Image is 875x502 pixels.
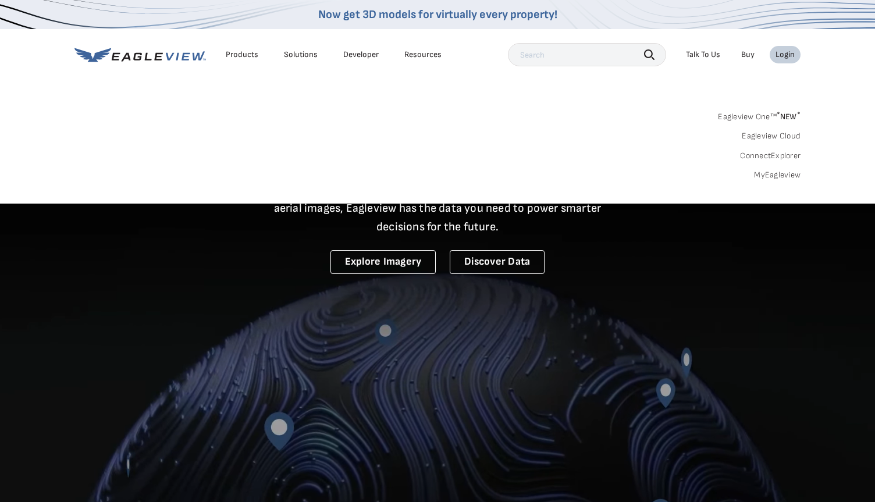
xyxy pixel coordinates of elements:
a: Explore Imagery [330,250,436,274]
a: Eagleview One™*NEW* [718,108,801,122]
div: Talk To Us [686,49,720,60]
a: Now get 3D models for virtually every property! [318,8,557,22]
a: Discover Data [450,250,545,274]
a: Developer [343,49,379,60]
div: Products [226,49,258,60]
div: Solutions [284,49,318,60]
a: Buy [741,49,755,60]
a: MyEagleview [754,170,801,180]
a: ConnectExplorer [740,151,801,161]
div: Login [776,49,795,60]
div: Resources [404,49,442,60]
p: A new era starts here. Built on more than 3.5 billion high-resolution aerial images, Eagleview ha... [259,180,616,236]
input: Search [508,43,666,66]
span: NEW [777,112,801,122]
a: Eagleview Cloud [742,131,801,141]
